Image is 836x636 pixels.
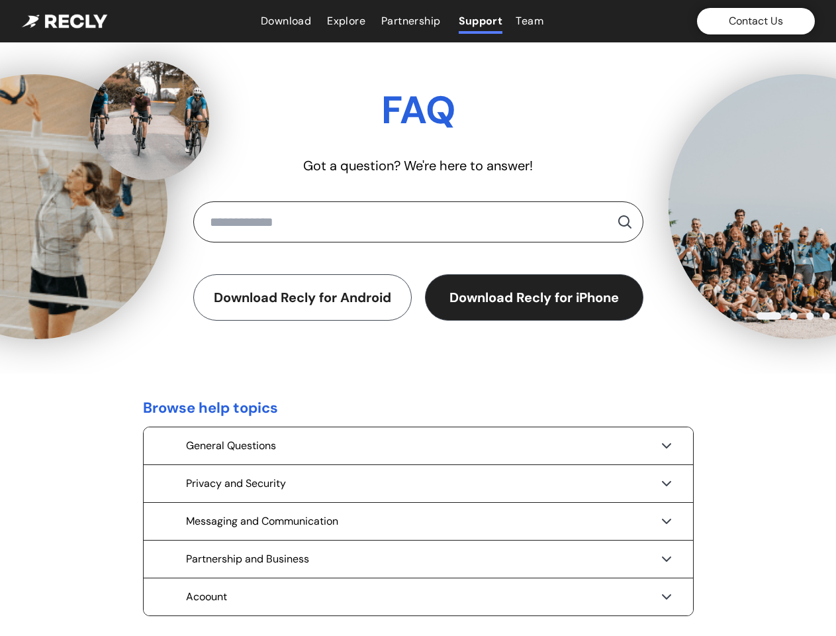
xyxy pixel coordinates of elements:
li: Team [516,13,545,30]
li: Download [261,13,314,30]
div: FAQ [193,85,643,135]
span: General Questions [186,438,276,454]
div: Got a question? We're here to answer! [193,156,643,175]
span: Privacy and Security [186,476,286,492]
span: Messaging and Communication [186,513,338,529]
li: Explore [327,13,368,30]
a: Partnership [381,13,445,29]
button: Download Recly for iPhone [425,274,643,321]
a: Download [261,13,314,29]
div: Browse help topics [143,397,694,419]
a: Support [459,13,503,29]
button: Download Recly for Android [193,274,412,321]
button: Contact Us [697,8,815,34]
a: Explore [327,13,368,29]
li: Partnership [381,13,445,30]
span: Acoount [186,589,227,605]
span: Partnership and Business [186,551,309,567]
a: Team [516,13,545,29]
li: Support [459,13,503,30]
